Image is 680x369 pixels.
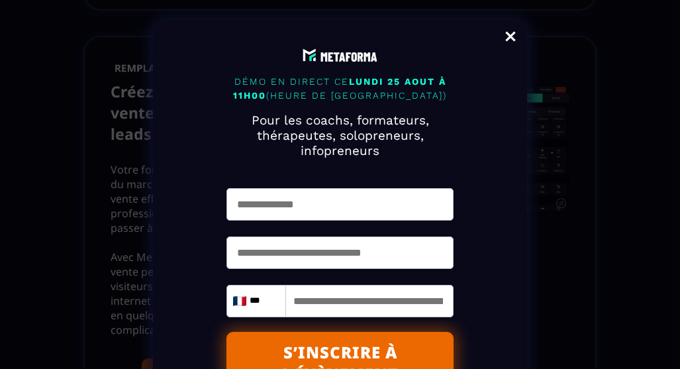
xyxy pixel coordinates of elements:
img: fr [233,296,246,306]
span: LUNDI 25 AOUT À 11H00 [233,76,450,101]
h2: Pour les coachs, formateurs, thérapeutes, solopreneurs, infopreneurs [226,106,454,165]
p: DÉMO EN DIRECT CE (HEURE DE [GEOGRAPHIC_DATA]) [226,72,454,106]
a: Close [497,23,524,52]
img: abe9e435164421cb06e33ef15842a39e_e5ef653356713f0d7dd3797ab850248d_Capture_d%E2%80%99e%CC%81cran_2... [301,46,380,64]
